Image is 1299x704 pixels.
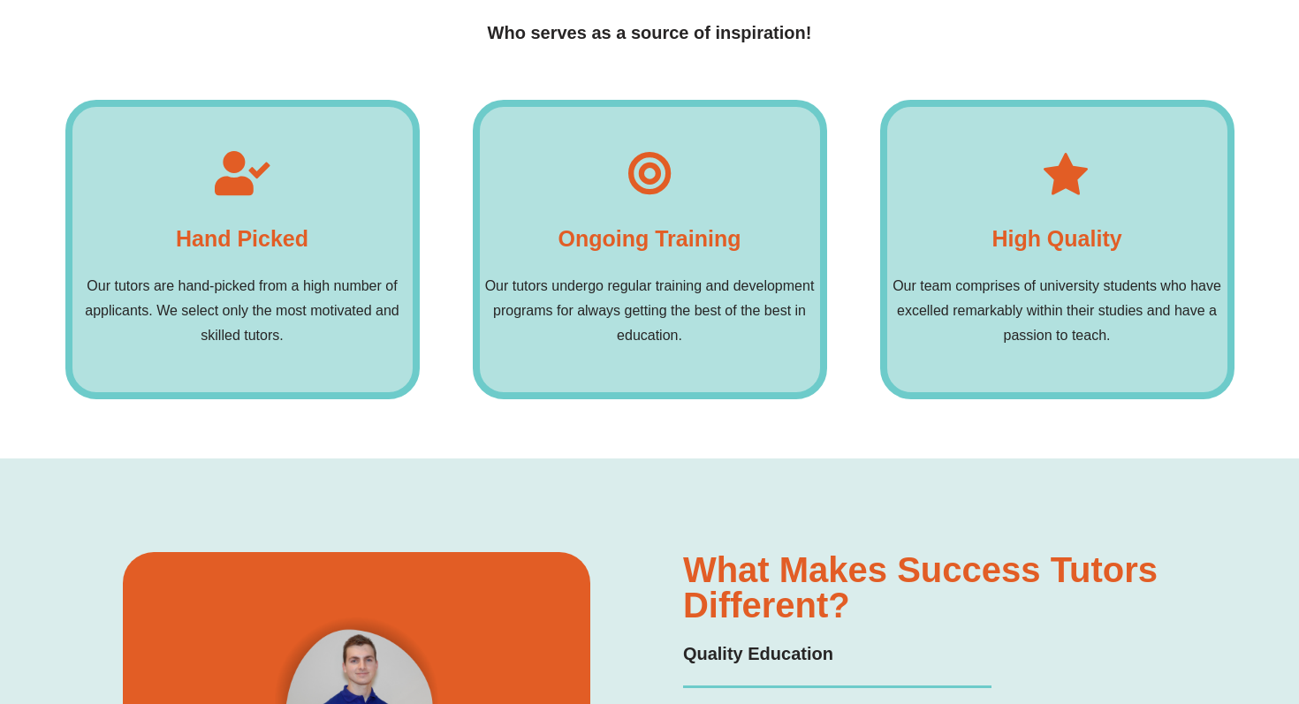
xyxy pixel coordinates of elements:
[480,274,820,348] p: Our tutors undergo regular training and development programs for always getting the best of the b...
[996,504,1299,704] iframe: Chat Widget
[176,221,308,256] h4: Hand picked
[683,640,1197,668] p: Quality Education
[475,19,825,47] h4: Who serves as a source of inspiration!
[683,552,1197,623] h3: What makes Success Tutors different?
[991,221,1121,256] h4: High quality
[558,221,741,256] h4: Ongoing training
[72,274,413,348] p: Our tutors are hand-picked from a high number of applicants. We select only the most motivated an...
[887,274,1227,348] p: Our team comprises of university students who have excelled remarkably within their studies and h...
